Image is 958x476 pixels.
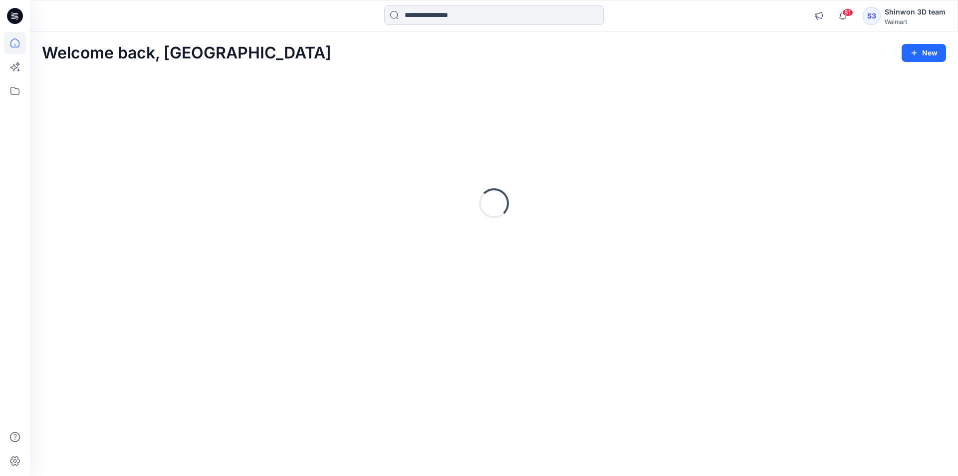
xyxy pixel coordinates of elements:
[42,44,331,62] h2: Welcome back, [GEOGRAPHIC_DATA]
[842,8,853,16] span: 81
[885,6,946,18] div: Shinwon 3D team
[902,44,946,62] button: New
[885,18,946,25] div: Walmart
[863,7,881,25] div: S3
